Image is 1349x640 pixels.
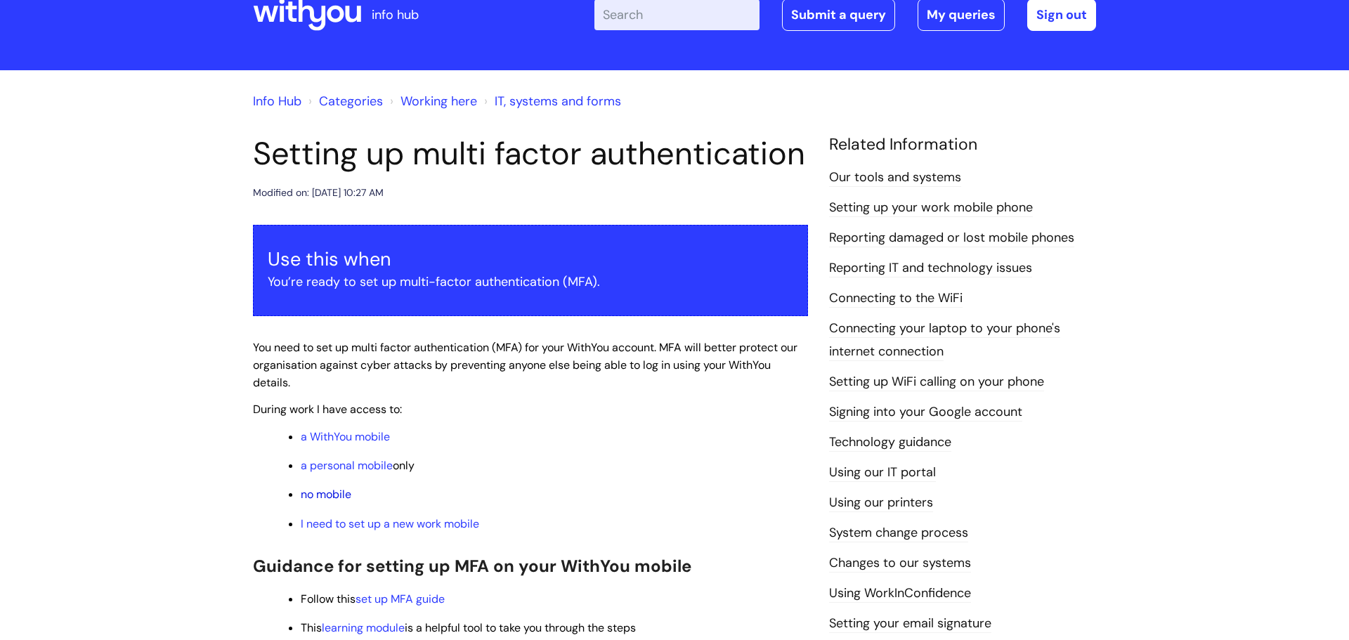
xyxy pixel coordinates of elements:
div: Modified on: [DATE] 10:27 AM [253,184,384,202]
a: Technology guidance [829,433,951,452]
a: Connecting to the WiFi [829,289,963,308]
span: Follow this [301,592,445,606]
a: set up MFA guide [356,592,445,606]
a: Info Hub [253,93,301,110]
span: This is a helpful tool to take you through the steps [301,620,636,635]
a: IT, systems and forms [495,93,621,110]
span: During work I have access to: [253,402,402,417]
h4: Related Information [829,135,1096,155]
a: Changes to our systems [829,554,971,573]
a: a personal mobile [301,458,393,473]
a: Using WorkInConfidence [829,585,971,603]
a: I need to set up a new work mobile [301,516,479,531]
p: You’re ready to set up multi-factor authentication (MFA). [268,270,793,293]
a: Signing into your Google account [829,403,1022,422]
a: Using our IT portal [829,464,936,482]
a: Working here [400,93,477,110]
li: Working here [386,90,477,112]
span: Guidance for setting up MFA on your WithYou mobile [253,555,691,577]
h1: Setting up multi factor authentication [253,135,808,173]
a: Setting your email signature [829,615,991,633]
span: You need to set up multi factor authentication (MFA) for your WithYou account. MFA will better pr... [253,340,797,390]
a: a WithYou mobile [301,429,390,444]
a: learning module [322,620,405,635]
h3: Use this when [268,248,793,270]
a: Reporting damaged or lost mobile phones [829,229,1074,247]
li: IT, systems and forms [481,90,621,112]
a: Setting up your work mobile phone [829,199,1033,217]
p: info hub [372,4,419,26]
a: System change process [829,524,968,542]
a: Reporting IT and technology issues [829,259,1032,277]
a: Connecting your laptop to your phone's internet connection [829,320,1060,360]
a: Our tools and systems [829,169,961,187]
a: Categories [319,93,383,110]
a: Setting up WiFi calling on your phone [829,373,1044,391]
li: Solution home [305,90,383,112]
span: only [301,458,415,473]
a: no mobile [301,487,351,502]
a: Using our printers [829,494,933,512]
